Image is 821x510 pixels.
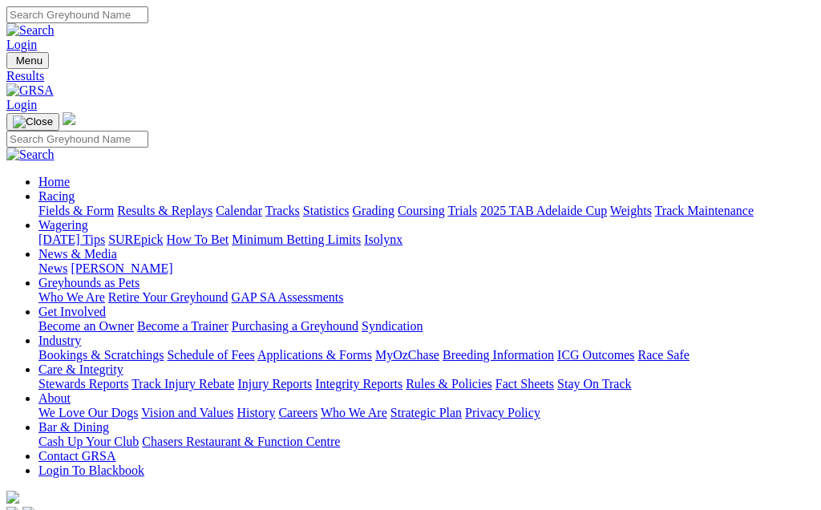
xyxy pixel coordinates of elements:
[13,115,53,128] img: Close
[38,247,117,261] a: News & Media
[38,233,815,247] div: Wagering
[38,377,128,391] a: Stewards Reports
[38,261,815,276] div: News & Media
[557,377,631,391] a: Stay On Track
[38,449,115,463] a: Contact GRSA
[353,204,394,217] a: Grading
[38,348,164,362] a: Bookings & Scratchings
[108,290,229,304] a: Retire Your Greyhound
[480,204,607,217] a: 2025 TAB Adelaide Cup
[637,348,689,362] a: Race Safe
[63,112,75,125] img: logo-grsa-white.png
[38,175,70,188] a: Home
[38,305,106,318] a: Get Involved
[216,204,262,217] a: Calendar
[315,377,402,391] a: Integrity Reports
[38,319,815,334] div: Get Involved
[6,113,59,131] button: Toggle navigation
[16,55,42,67] span: Menu
[38,334,81,347] a: Industry
[6,491,19,504] img: logo-grsa-white.png
[38,218,88,232] a: Wagering
[38,377,815,391] div: Care & Integrity
[557,348,634,362] a: ICG Outcomes
[117,204,212,217] a: Results & Replays
[38,290,815,305] div: Greyhounds as Pets
[6,52,49,69] button: Toggle navigation
[406,377,492,391] a: Rules & Policies
[237,377,312,391] a: Injury Reports
[38,362,123,376] a: Care & Integrity
[38,463,144,477] a: Login To Blackbook
[232,233,361,246] a: Minimum Betting Limits
[443,348,554,362] a: Breeding Information
[38,348,815,362] div: Industry
[38,420,109,434] a: Bar & Dining
[364,233,402,246] a: Isolynx
[398,204,445,217] a: Coursing
[38,204,114,217] a: Fields & Form
[655,204,754,217] a: Track Maintenance
[610,204,652,217] a: Weights
[6,98,37,111] a: Login
[167,348,254,362] a: Schedule of Fees
[6,38,37,51] a: Login
[71,261,172,275] a: [PERSON_NAME]
[232,290,344,304] a: GAP SA Assessments
[465,406,540,419] a: Privacy Policy
[142,435,340,448] a: Chasers Restaurant & Function Centre
[237,406,275,419] a: History
[38,290,105,304] a: Who We Are
[6,83,54,98] img: GRSA
[6,148,55,162] img: Search
[390,406,462,419] a: Strategic Plan
[38,276,140,289] a: Greyhounds as Pets
[6,69,815,83] a: Results
[38,391,71,405] a: About
[6,6,148,23] input: Search
[6,23,55,38] img: Search
[6,131,148,148] input: Search
[131,377,234,391] a: Track Injury Rebate
[265,204,300,217] a: Tracks
[38,435,139,448] a: Cash Up Your Club
[38,261,67,275] a: News
[321,406,387,419] a: Who We Are
[38,435,815,449] div: Bar & Dining
[38,204,815,218] div: Racing
[362,319,423,333] a: Syndication
[38,189,75,203] a: Racing
[38,319,134,333] a: Become an Owner
[495,377,554,391] a: Fact Sheets
[232,319,358,333] a: Purchasing a Greyhound
[141,406,233,419] a: Vision and Values
[38,406,138,419] a: We Love Our Dogs
[137,319,229,333] a: Become a Trainer
[38,233,105,246] a: [DATE] Tips
[167,233,229,246] a: How To Bet
[303,204,350,217] a: Statistics
[375,348,439,362] a: MyOzChase
[257,348,372,362] a: Applications & Forms
[38,406,815,420] div: About
[278,406,317,419] a: Careers
[447,204,477,217] a: Trials
[108,233,163,246] a: SUREpick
